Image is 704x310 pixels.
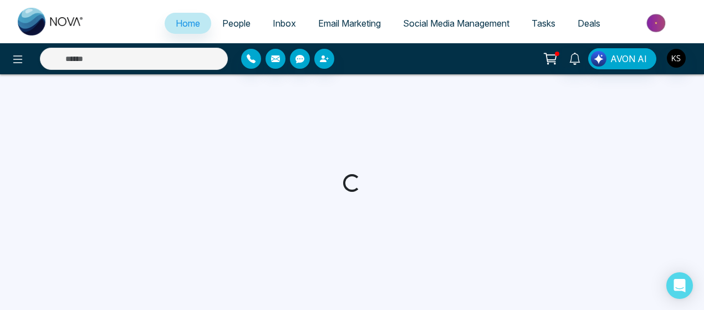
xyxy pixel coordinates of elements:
img: User Avatar [667,49,686,68]
img: Lead Flow [591,51,606,67]
span: People [222,18,251,29]
span: Tasks [532,18,555,29]
button: AVON AI [588,48,656,69]
img: Nova CRM Logo [18,8,84,35]
a: Email Marketing [307,13,392,34]
img: Market-place.gif [617,11,697,35]
a: Social Media Management [392,13,521,34]
span: Email Marketing [318,18,381,29]
span: AVON AI [610,52,647,65]
div: Open Intercom Messenger [666,272,693,299]
span: Social Media Management [403,18,509,29]
a: Deals [567,13,611,34]
span: Deals [578,18,600,29]
a: Inbox [262,13,307,34]
a: Home [165,13,211,34]
span: Inbox [273,18,296,29]
a: Tasks [521,13,567,34]
a: People [211,13,262,34]
span: Home [176,18,200,29]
